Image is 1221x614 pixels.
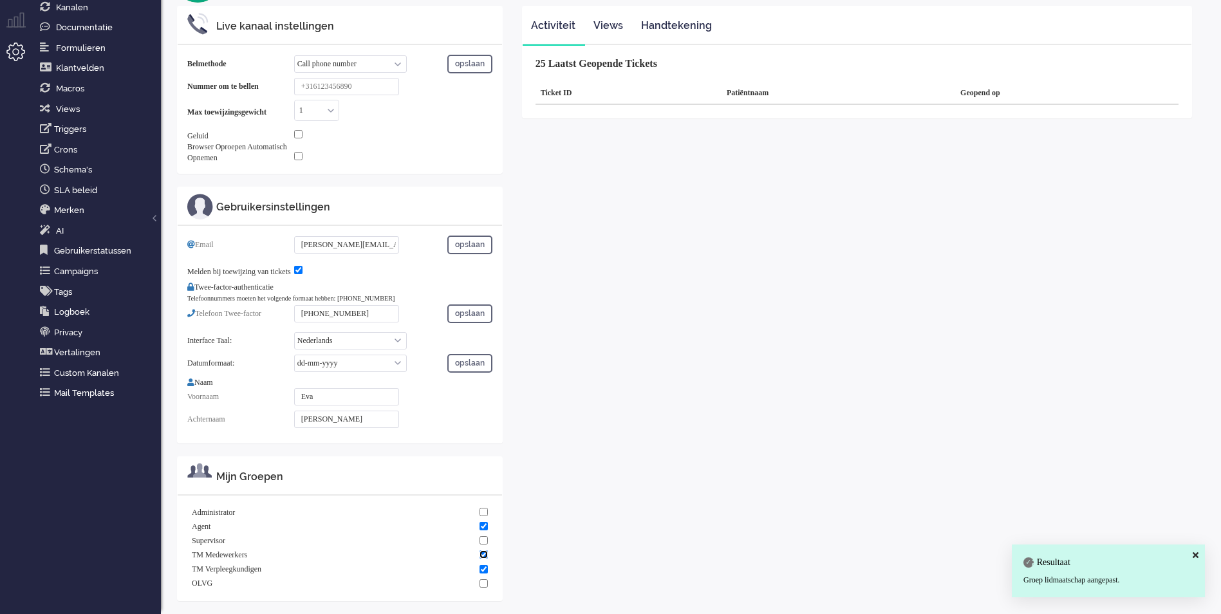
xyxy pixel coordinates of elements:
[187,335,294,346] div: Interface Taal:
[187,377,492,388] div: Naam
[216,470,492,485] div: Mijn Groepen
[187,239,294,259] div: Email
[56,23,113,32] span: Documentatie
[192,521,210,532] span: Agent
[6,42,35,71] li: Admin menu
[37,122,161,136] a: Triggers
[187,295,395,302] small: Telefoonnummers moeten het volgende formaat hebben: [PHONE_NUMBER]
[56,3,88,12] span: Kanalen
[447,55,492,73] button: opslaan
[447,304,492,323] button: opslaan
[192,507,235,518] span: Administrator
[37,142,161,156] a: Crons
[955,82,1179,105] div: Geopend op
[192,550,247,561] span: TM Medewerkers
[294,78,399,95] input: +316123456890
[187,463,212,478] img: ic_m_group.svg
[187,142,294,163] div: Browser Oproepen Automatisch Opnemen
[37,243,161,257] a: Gebruikerstatussen
[37,20,161,34] a: Documentatie
[187,266,294,277] div: Melden bij toewijzing van tickets
[187,282,492,293] div: Twee-factor-authenticatie
[37,81,161,95] a: Macros
[37,325,161,339] a: Privacy
[192,564,261,575] span: TM Verpleegkundigen
[216,200,492,215] div: Gebruikersinstellingen
[447,236,492,254] button: opslaan
[187,107,266,116] b: Max toewijzingsgewicht
[1023,575,1193,586] div: Groep lidmaatschap aangepast.
[56,84,84,93] span: Macros
[187,13,209,35] img: ic_m_phone_settings.svg
[37,41,161,55] a: Formulieren
[633,10,720,42] a: Handtekening
[37,386,161,400] a: Mail Templates
[585,10,631,42] a: Views
[536,82,722,105] div: Ticket ID
[37,366,161,380] a: Custom Kanalen
[192,578,212,589] span: OLVG
[37,60,161,75] a: Klantvelden
[37,345,161,359] a: Vertalingen
[37,102,161,116] a: Views
[187,59,227,68] b: Belmethode
[447,354,492,373] button: opslaan
[37,203,161,217] a: Merken
[187,308,294,328] div: Telefoon Twee-factor
[187,131,294,142] div: Geluid
[56,63,104,73] span: Klantvelden
[192,535,225,546] span: Supervisor
[187,82,259,91] b: Nummer om te bellen
[6,12,35,41] li: Supervisor menu
[37,162,161,176] a: Schema's
[56,226,64,236] span: AI
[56,104,80,114] span: Views
[56,43,106,53] span: Formulieren
[523,10,584,42] a: Activiteit
[37,223,161,237] a: Ai
[187,358,294,369] div: Datumformaat:
[187,392,219,401] span: Voornaam
[37,304,161,319] a: Logboek
[536,58,657,69] b: 25 Laatst Geopende Tickets
[722,82,955,105] div: Patiëntnaam
[37,284,161,299] a: Tags
[37,183,161,197] a: SLA beleid
[187,414,225,423] span: Achternaam
[187,194,213,219] img: ic_m_profile.svg
[1023,557,1193,567] h4: Resultaat
[216,19,492,34] div: Live kanaal instellingen
[37,264,161,278] a: Campaigns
